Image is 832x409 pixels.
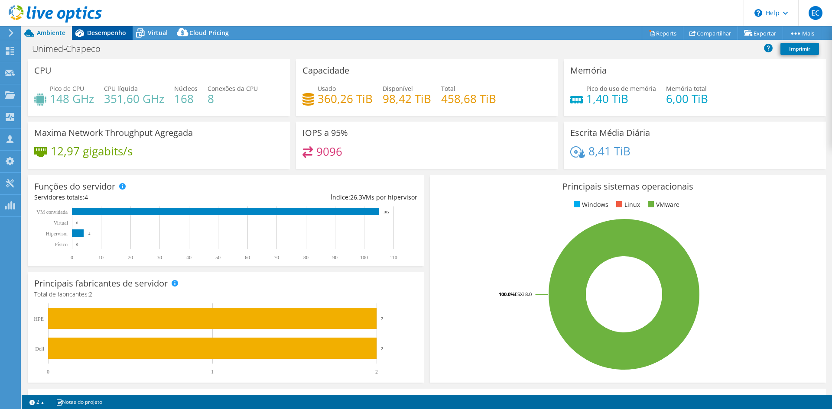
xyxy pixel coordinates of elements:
[34,316,44,322] text: HPE
[332,254,338,261] text: 90
[390,254,397,261] text: 110
[128,254,133,261] text: 20
[642,26,683,40] a: Reports
[666,84,707,93] span: Memória total
[34,193,226,202] div: Servidores totais:
[318,84,336,93] span: Usado
[189,29,229,37] span: Cloud Pricing
[46,231,68,237] text: Hipervisor
[375,369,378,375] text: 2
[588,146,630,156] h4: 8,41 TiB
[98,254,104,261] text: 10
[34,279,168,288] h3: Principais fabricantes de servidor
[186,254,192,261] text: 40
[383,94,431,103] h4: 98,42 TiB
[572,200,608,209] li: Windows
[683,26,738,40] a: Compartilhar
[614,200,640,209] li: Linux
[809,6,822,20] span: EC
[666,94,708,103] h4: 6,00 TiB
[28,44,114,54] h1: Unimed-Chapeco
[350,193,362,201] span: 26.3
[76,242,78,247] text: 0
[738,26,783,40] a: Exportar
[174,84,198,93] span: Núcleos
[245,254,250,261] text: 60
[570,66,607,75] h3: Memória
[211,369,214,375] text: 1
[104,94,164,103] h4: 351,60 GHz
[76,221,78,225] text: 0
[754,9,762,17] svg: \n
[318,94,373,103] h4: 360,26 TiB
[71,254,73,261] text: 0
[36,209,68,215] text: VM convidada
[780,43,819,55] a: Imprimir
[208,84,258,93] span: Conexões da CPU
[50,396,108,407] a: Notas do projeto
[316,147,342,156] h4: 9096
[383,84,413,93] span: Disponível
[302,66,349,75] h3: Capacidade
[381,316,383,321] text: 2
[441,94,496,103] h4: 458,68 TiB
[55,242,68,248] tspan: Físico
[34,66,52,75] h3: CPU
[208,94,258,103] h4: 8
[302,128,348,138] h3: IOPS a 95%
[104,84,138,93] span: CPU líquida
[783,26,821,40] a: Mais
[148,29,168,37] span: Virtual
[381,346,383,351] text: 2
[34,182,115,191] h3: Funções do servidor
[35,346,44,352] text: Dell
[157,254,162,261] text: 30
[54,220,68,226] text: Virtual
[23,396,50,407] a: 2
[303,254,309,261] text: 80
[515,291,532,297] tspan: ESXi 8.0
[274,254,279,261] text: 70
[51,146,133,156] h4: 12,97 gigabits/s
[34,290,417,299] h4: Total de fabricantes:
[50,84,84,93] span: Pico de CPU
[88,232,91,236] text: 4
[50,94,94,103] h4: 148 GHz
[226,193,417,202] div: Índice: VMs por hipervisor
[436,182,819,191] h3: Principais sistemas operacionais
[37,29,65,37] span: Ambiente
[174,94,198,103] h4: 168
[87,29,126,37] span: Desempenho
[215,254,221,261] text: 50
[34,128,193,138] h3: Maxima Network Throughput Agregada
[84,193,88,201] span: 4
[570,128,650,138] h3: Escrita Média Diária
[383,210,389,214] text: 105
[360,254,368,261] text: 100
[646,200,679,209] li: VMware
[586,84,656,93] span: Pico do uso de memória
[441,84,455,93] span: Total
[89,290,92,298] span: 2
[586,94,656,103] h4: 1,40 TiB
[47,369,49,375] text: 0
[499,291,515,297] tspan: 100.0%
